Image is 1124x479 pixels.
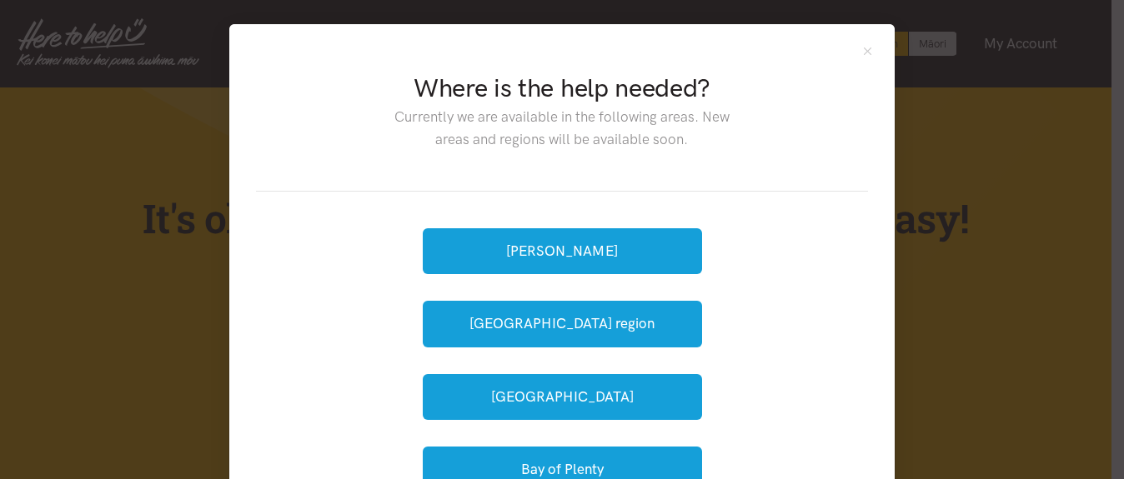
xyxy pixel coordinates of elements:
h2: Where is the help needed? [381,71,742,106]
button: [PERSON_NAME] [423,228,702,274]
p: Currently we are available in the following areas. New areas and regions will be available soon. [381,106,742,151]
button: Close [861,44,875,58]
button: [GEOGRAPHIC_DATA] region [423,301,702,347]
button: [GEOGRAPHIC_DATA] [423,374,702,420]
